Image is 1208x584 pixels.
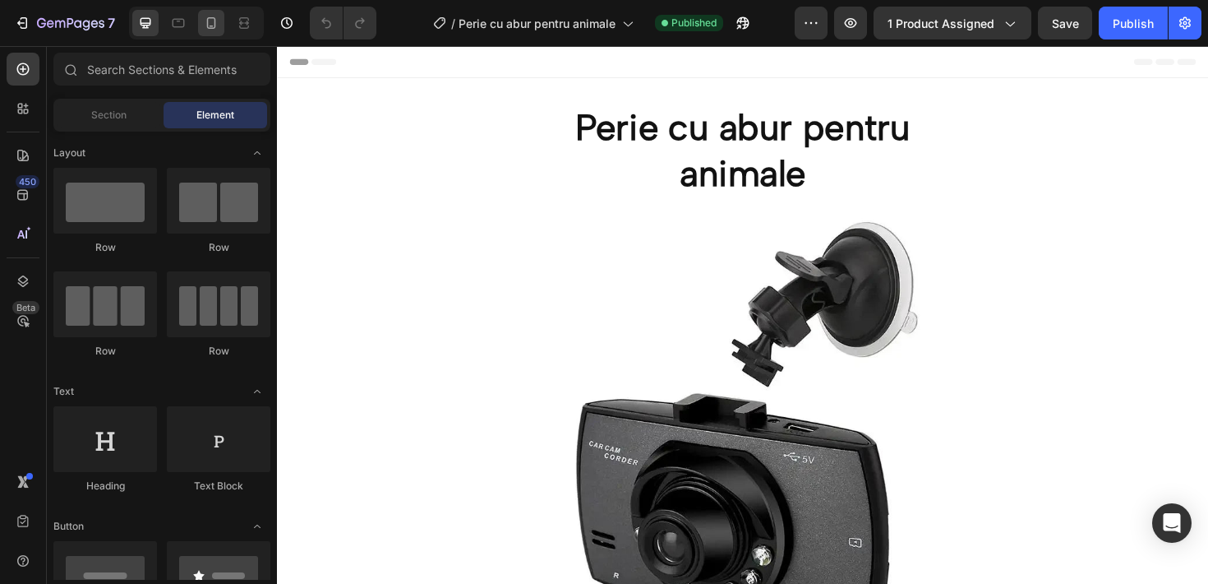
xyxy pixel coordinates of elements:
[108,13,115,33] p: 7
[1113,15,1154,32] div: Publish
[451,15,455,32] span: /
[53,479,157,494] div: Heading
[277,46,1208,584] iframe: Design area
[91,108,127,123] span: Section
[244,140,270,166] span: Toggle open
[53,384,74,399] span: Text
[16,175,39,188] div: 450
[888,15,994,32] span: 1 product assigned
[12,301,39,314] div: Beta
[167,240,270,255] div: Row
[53,240,157,255] div: Row
[244,378,270,405] span: Toggle open
[53,53,270,86] input: Search Sections & Elements
[244,513,270,540] span: Toggle open
[1038,7,1092,39] button: Save
[459,15,616,32] span: Perie cu abur pentru animale
[1152,503,1192,543] div: Open Intercom Messenger
[310,7,376,39] div: Undo/Redo
[53,146,85,160] span: Layout
[167,344,270,359] div: Row
[196,108,234,123] span: Element
[1099,7,1168,39] button: Publish
[53,344,157,359] div: Row
[53,519,84,534] span: Button
[671,16,717,30] span: Published
[7,7,122,39] button: 7
[1052,16,1079,30] span: Save
[167,479,270,494] div: Text Block
[874,7,1031,39] button: 1 product assigned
